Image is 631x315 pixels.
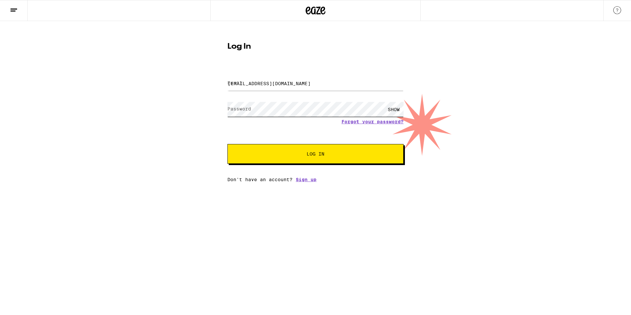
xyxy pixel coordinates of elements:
button: Log In [227,144,404,164]
div: SHOW [384,102,404,117]
div: Don't have an account? [227,177,404,182]
label: Password [227,106,251,111]
h1: Log In [227,43,404,51]
input: Email [227,76,404,91]
a: Forgot your password? [341,119,404,124]
span: Log In [307,152,324,156]
a: Sign up [296,177,316,182]
span: Hi. Need any help? [4,5,47,10]
label: Email [227,80,242,85]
